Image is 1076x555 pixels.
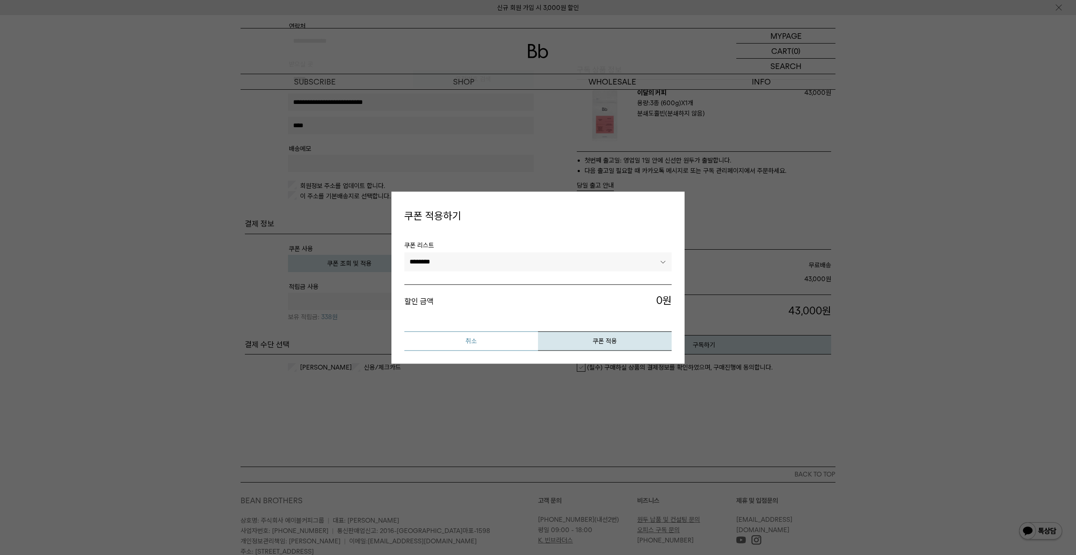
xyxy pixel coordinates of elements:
[404,241,672,253] span: 쿠폰 리스트
[404,331,538,351] button: 취소
[538,294,672,310] span: 원
[404,204,672,228] h4: 쿠폰 적용하기
[656,294,663,308] span: 0
[538,331,672,351] button: 쿠폰 적용
[404,297,434,306] strong: 할인 금액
